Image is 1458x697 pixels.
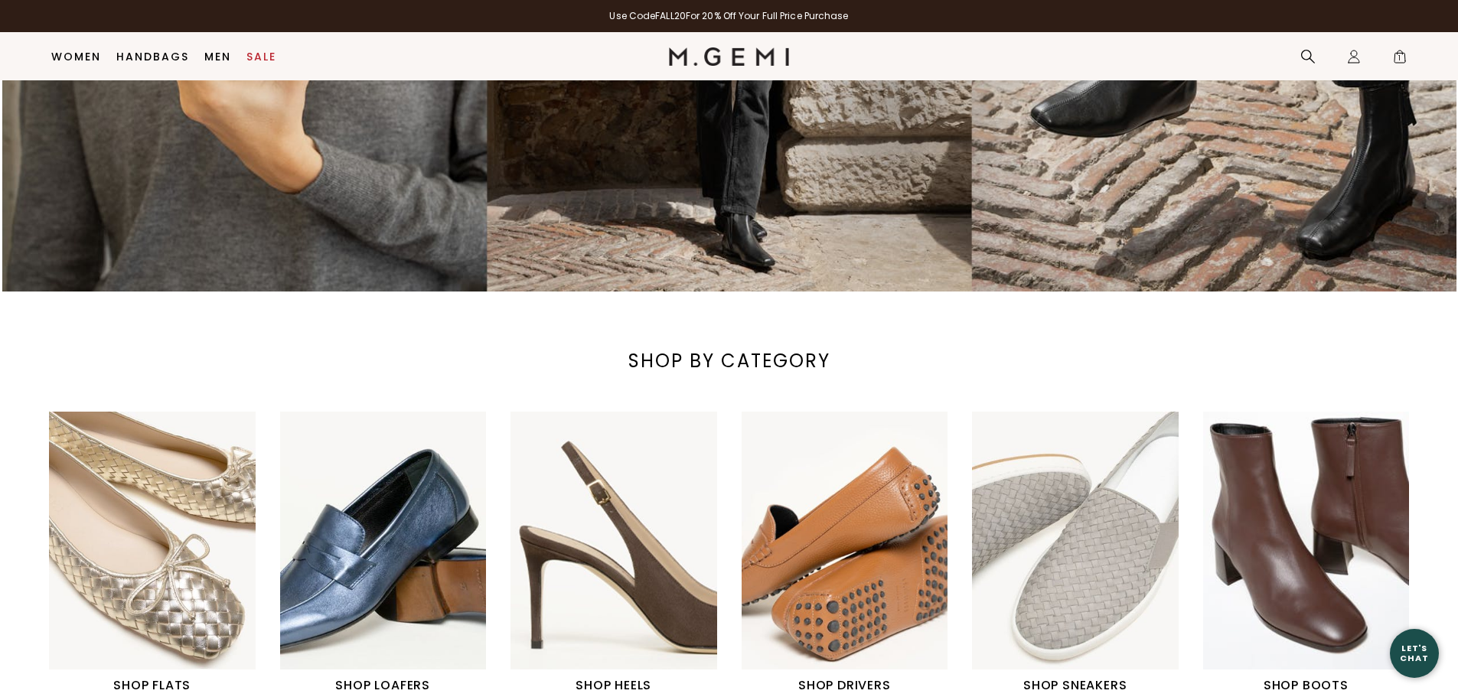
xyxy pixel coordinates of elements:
a: Women [51,50,101,63]
a: Sale [246,50,276,63]
div: 5 / 6 [972,412,1203,695]
div: 2 / 6 [280,412,511,695]
img: M.Gemi [669,47,789,66]
a: SHOP FLATS [49,412,256,695]
strong: FALL20 [655,9,686,22]
div: 6 / 6 [1203,412,1434,695]
h1: SHOP BOOTS [1203,676,1410,695]
h1: SHOP HEELS [510,676,717,695]
div: 4 / 6 [742,412,973,695]
a: SHOP HEELS [510,412,717,695]
div: Let's Chat [1390,643,1439,663]
div: 3 / 6 [510,412,742,695]
a: Handbags [116,50,189,63]
h1: SHOP DRIVERS [742,676,948,695]
a: Men [204,50,231,63]
a: SHOP DRIVERS [742,412,948,695]
span: 1 [1392,52,1407,67]
a: SHOP LOAFERS [280,412,487,695]
div: SHOP BY CATEGORY [546,349,911,373]
h1: SHOP SNEAKERS [972,676,1179,695]
a: SHOP SNEAKERS [972,412,1179,695]
h1: SHOP LOAFERS [280,676,487,695]
a: SHOP BOOTS [1203,412,1410,695]
h1: SHOP FLATS [49,676,256,695]
div: 1 / 6 [49,412,280,695]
